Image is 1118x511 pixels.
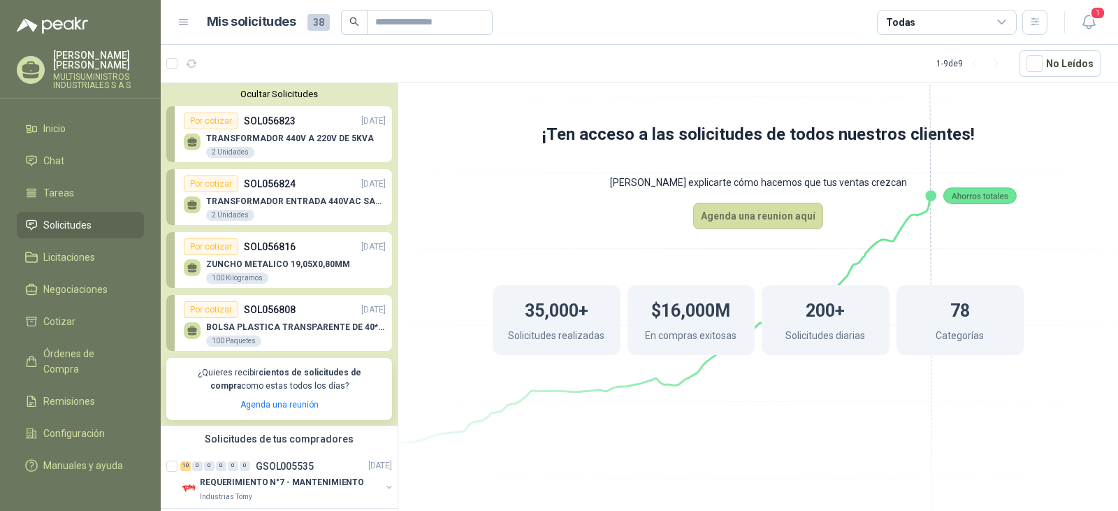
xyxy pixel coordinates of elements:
[508,328,604,347] p: Solicitudes realizadas
[17,17,88,34] img: Logo peakr
[17,147,144,174] a: Chat
[240,461,250,471] div: 0
[184,113,238,129] div: Por cotizar
[17,452,144,479] a: Manuales y ayuda
[525,294,588,324] h1: 35,000+
[17,340,144,382] a: Órdenes de Compra
[200,491,252,503] p: Industrias Tomy
[166,169,392,225] a: Por cotizarSOL056824[DATE] TRANSFORMADOR ENTRADA 440VAC SALIDA 220VAC 10AMP 1000WATTS2 Unidades
[240,400,319,410] a: Agenda una reunión
[43,185,74,201] span: Tareas
[216,461,226,471] div: 0
[651,294,730,324] h1: $16,000M
[43,282,108,297] span: Negociaciones
[206,147,254,158] div: 2 Unidades
[184,238,238,255] div: Por cotizar
[17,276,144,303] a: Negociaciones
[192,461,203,471] div: 0
[361,240,386,254] p: [DATE]
[166,232,392,288] a: Por cotizarSOL056816[DATE] ZUNCHO METALICO 19,05X0,80MM100 Kilogramos
[950,294,970,324] h1: 78
[206,336,261,347] div: 100 Paquetes
[180,458,395,503] a: 10 0 0 0 0 0 GSOL005535[DATE] Company LogoREQUERIMIENTO N°7 - MANTENIMIENTOIndustrias Tomy
[161,83,398,426] div: Ocultar SolicitudesPor cotizarSOL056823[DATE] TRANSFORMADOR 440V A 220V DE 5KVA2 UnidadesPor coti...
[43,458,123,473] span: Manuales y ayuda
[43,121,66,136] span: Inicio
[17,244,144,271] a: Licitaciones
[244,176,296,192] p: SOL056824
[204,461,215,471] div: 0
[228,461,238,471] div: 0
[161,426,398,452] div: Solicitudes de tus compradores
[43,153,64,168] span: Chat
[43,314,75,329] span: Cotizar
[206,210,254,221] div: 2 Unidades
[244,113,296,129] p: SOL056823
[53,50,144,70] p: [PERSON_NAME] [PERSON_NAME]
[43,346,131,377] span: Órdenes de Compra
[806,294,845,324] h1: 200+
[210,368,361,391] b: cientos de solicitudes de compra
[43,426,105,441] span: Configuración
[307,14,330,31] span: 38
[17,420,144,447] a: Configuración
[207,12,296,32] h1: Mis solicitudes
[17,180,144,206] a: Tareas
[166,295,392,351] a: Por cotizarSOL056808[DATE] BOLSA PLASTICA TRANSPARENTE DE 40*60 CMS100 Paquetes
[43,394,95,409] span: Remisiones
[180,461,191,471] div: 10
[349,17,359,27] span: search
[785,328,865,347] p: Solicitudes diarias
[17,388,144,415] a: Remisiones
[166,89,392,99] button: Ocultar Solicitudes
[693,203,823,229] button: Agenda una reunion aquí
[256,461,314,471] p: GSOL005535
[175,366,384,393] p: ¿Quieres recibir como estas todos los días?
[361,178,386,191] p: [DATE]
[184,301,238,318] div: Por cotizar
[206,322,386,332] p: BOLSA PLASTICA TRANSPARENTE DE 40*60 CMS
[17,308,144,335] a: Cotizar
[43,217,92,233] span: Solicitudes
[1090,6,1105,20] span: 1
[645,328,736,347] p: En compras exitosas
[43,250,95,265] span: Licitaciones
[936,52,1008,75] div: 1 - 9 de 9
[206,259,350,269] p: ZUNCHO METALICO 19,05X0,80MM
[17,212,144,238] a: Solicitudes
[886,15,915,30] div: Todas
[184,175,238,192] div: Por cotizar
[361,115,386,128] p: [DATE]
[1019,50,1101,77] button: No Leídos
[244,302,296,317] p: SOL056808
[206,134,374,143] p: TRANSFORMADOR 440V A 220V DE 5KVA
[200,476,364,489] p: REQUERIMIENTO N°7 - MANTENIMIENTO
[206,196,386,206] p: TRANSFORMADOR ENTRADA 440VAC SALIDA 220VAC 10AMP 1000WATTS
[53,73,144,89] p: MULTISUMINISTROS INDUSTRIALES S A S
[206,273,268,284] div: 100 Kilogramos
[368,459,392,473] p: [DATE]
[17,115,144,142] a: Inicio
[180,480,197,497] img: Company Logo
[936,328,984,347] p: Categorías
[166,106,392,162] a: Por cotizarSOL056823[DATE] TRANSFORMADOR 440V A 220V DE 5KVA2 Unidades
[1076,10,1101,35] button: 1
[244,239,296,254] p: SOL056816
[361,303,386,317] p: [DATE]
